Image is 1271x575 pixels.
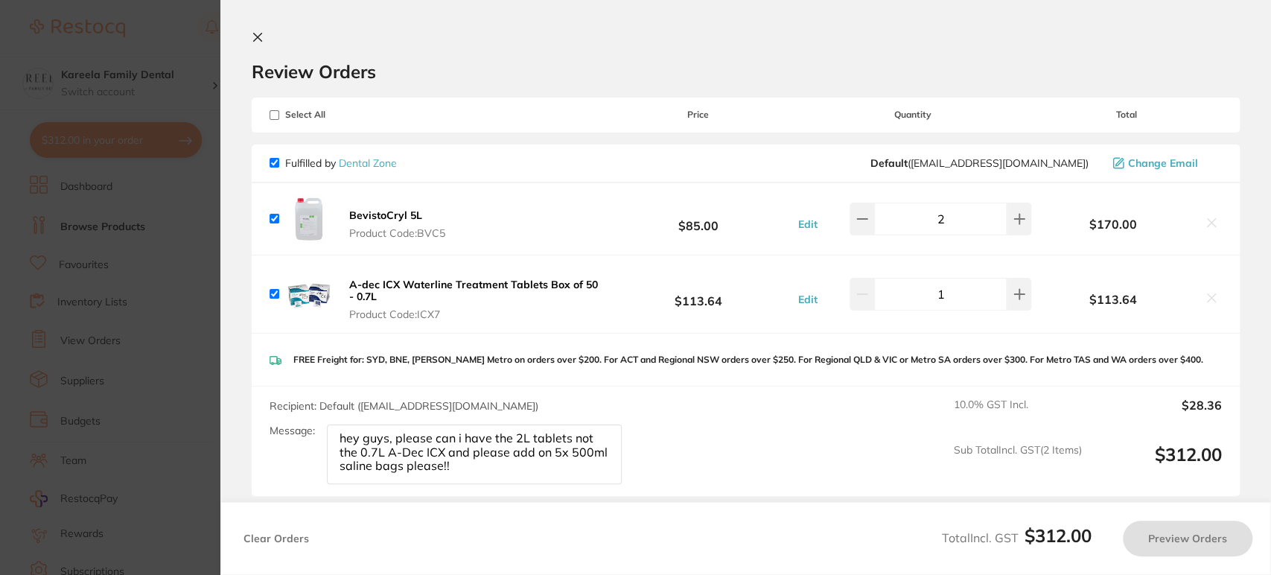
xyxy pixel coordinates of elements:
[349,209,422,222] b: BevistoCryl 5L
[603,280,794,308] b: $113.64
[252,60,1240,83] h2: Review Orders
[1031,217,1195,231] b: $170.00
[349,308,599,320] span: Product Code: ICX7
[954,444,1082,485] span: Sub Total Incl. GST ( 2 Items)
[285,195,333,243] img: eGxsYmpyMw
[345,209,450,240] button: BevistoCryl 5L Product Code:BVC5
[1031,109,1222,120] span: Total
[870,156,908,170] b: Default
[1108,156,1222,170] button: Change Email
[65,45,264,60] div: Choose a greener path in healthcare!
[239,521,313,556] button: Clear Orders
[345,278,603,321] button: A-dec ICX Waterline Treatment Tablets Box of 50 - 0.7L Product Code:ICX7
[270,109,418,120] span: Select All
[349,227,445,239] span: Product Code: BVC5
[34,27,57,51] img: Profile image for Restocq
[1128,157,1198,169] span: Change Email
[1031,293,1195,306] b: $113.64
[1025,524,1092,547] b: $312.00
[793,293,821,306] button: Edit
[942,530,1092,545] span: Total Incl. GST
[270,399,538,413] span: Recipient: Default ( [EMAIL_ADDRESS][DOMAIN_NAME] )
[870,157,1089,169] span: hello@dentalzone.com.au
[22,13,275,276] div: message notification from Restocq, 1m ago. Hi Hollie, Choose a greener path in healthcare! 🌱Get 2...
[1094,398,1222,431] output: $28.36
[65,252,264,266] p: Message from Restocq, sent 1m ago
[65,126,256,153] i: Discount will be applied on the supplier’s end.
[65,23,264,38] div: Hi [PERSON_NAME],
[603,109,794,120] span: Price
[327,425,622,484] textarea: hey guys, please can i have the 2L tablets not the 0.7L A-Dec ICX and please add on 5x 500ml sali...
[293,355,1203,365] p: FREE Freight for: SYD, BNE, [PERSON_NAME] Metro on orders over $200. For ACT and Regional NSW ord...
[793,217,821,231] button: Edit
[1123,521,1252,556] button: Preview Orders
[339,156,397,170] a: Dental Zone
[1094,444,1222,485] output: $312.00
[270,425,315,437] label: Message:
[285,157,397,169] p: Fulfilled by
[603,205,794,232] b: $85.00
[954,398,1082,431] span: 10.0 % GST Incl.
[349,278,598,303] b: A-dec ICX Waterline Treatment Tablets Box of 50 - 0.7L
[285,270,333,318] img: aDM1Y2lvOQ
[65,23,264,247] div: Message content
[793,109,1031,120] span: Quantity
[65,67,264,155] div: 🌱Get 20% off all RePractice products on Restocq until [DATE]. Simply head to Browse Products and ...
